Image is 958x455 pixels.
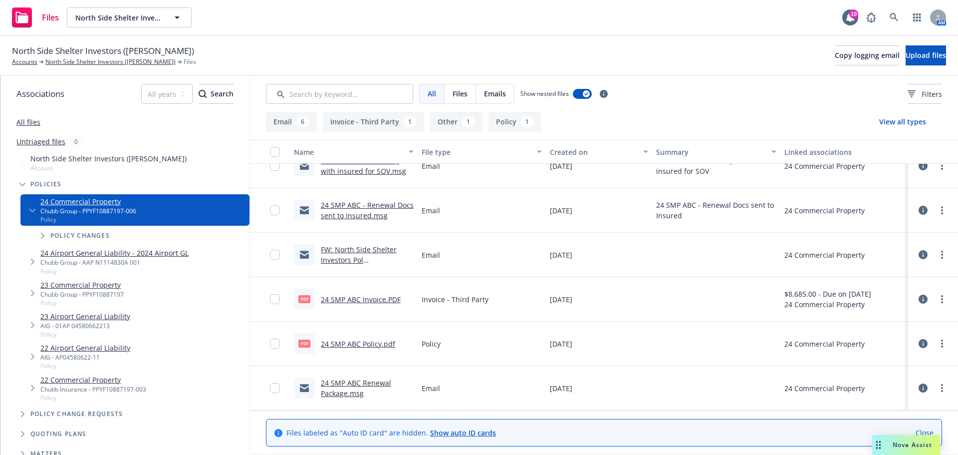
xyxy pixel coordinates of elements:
div: Created on [550,147,638,157]
span: [DATE] [550,250,572,260]
span: [DATE] [550,294,572,305]
span: Email [422,161,440,171]
a: 24 Airport General Liability - 2024 Airport GL [40,248,189,258]
a: Show auto ID cards [430,428,496,438]
div: Name [294,147,403,157]
button: Filters [908,84,942,104]
span: Invoice - Third Party [422,294,488,305]
span: Nova Assist [893,441,932,449]
div: Drag to move [872,435,885,455]
span: [DATE] [550,205,572,216]
button: View all types [863,112,942,132]
button: Policy [488,112,541,132]
a: Search [884,7,904,27]
div: 24 Commercial Property [784,299,871,310]
a: more [936,338,948,350]
span: Policy [40,215,136,224]
span: Emails [484,88,506,99]
span: Files [184,57,196,66]
span: Policy changes [50,233,110,239]
span: Policy [40,362,130,370]
span: Policy change requests [30,411,123,417]
div: 24 Commercial Property [784,383,865,394]
a: Accounts [12,57,37,66]
span: Files labeled as "Auto ID card" are hidden. [286,428,496,438]
a: Close [916,428,934,438]
span: Policy [40,267,189,276]
span: Policy [40,299,124,307]
button: Other [430,112,482,132]
a: Report a Bug [861,7,881,27]
span: [DATE] [550,161,572,171]
input: Search by keyword... [266,84,413,104]
span: Show nested files [520,89,569,98]
span: 24 SMP ABC - Renewal Docs sent to Insured [656,200,776,221]
div: Chubb Group - PPYF10887197 [40,290,124,299]
div: 1 [520,116,534,127]
a: 22 Airport General Liability [40,343,130,353]
button: Invoice - Third Party [323,112,424,132]
div: 1 [462,116,475,127]
span: Filters [922,89,942,99]
span: North Side Shelter Investors ([PERSON_NAME]) [30,153,187,164]
a: 23 Airport General Liability [40,311,130,322]
span: Filters [908,89,942,99]
span: Policy [422,339,441,349]
span: Policy [40,330,130,339]
a: 23 Commercial Property [40,280,124,290]
button: Upload files [906,45,946,65]
span: North Side Shelter Investors ([PERSON_NAME]) [12,44,194,57]
div: File type [422,147,530,157]
a: 24 SMP ABC Renewal Package.msg [321,378,391,398]
div: Chubb Insurance - PPYF10887197-003 [40,385,146,394]
span: [DATE] [550,339,572,349]
span: Account [30,164,187,172]
a: Files [8,3,63,31]
button: Summary [652,140,780,164]
a: FW: North Side Shelter Investors Pol #PPYF10887197-006 Term [DATE]-[DATE] [321,245,407,286]
div: Summary [656,147,765,157]
span: Email [422,383,440,394]
a: North Side Shelter Investors ([PERSON_NAME]) [45,57,176,66]
button: Email [266,112,317,132]
a: more [936,382,948,394]
span: Associations [16,87,64,100]
div: 0 [69,136,83,147]
span: Copy logging email [835,50,900,60]
a: All files [16,117,40,127]
input: Toggle Row Selected [270,161,280,171]
div: 10 [849,9,858,18]
div: 24 Commercial Property [784,205,865,216]
div: 24 Commercial Property [784,161,865,171]
button: Linked associations [780,140,908,164]
a: 24 SMP ABC - Renewal Docs sent to Insured.msg [321,200,414,220]
span: Quoting plans [30,431,87,437]
svg: Search [199,90,207,98]
div: Search [199,84,234,103]
input: Select all [270,147,280,157]
span: Policies [30,181,62,187]
span: Email [422,205,440,216]
input: Toggle Row Selected [270,383,280,393]
button: Created on [546,140,653,164]
div: AIG - AP04580622-11 [40,353,130,362]
div: $8,685.00 - Due on [DATE] [784,289,871,299]
span: Email [422,250,440,260]
input: Toggle Row Selected [270,339,280,349]
a: 24 SMP ABC Policy.pdf [321,339,395,349]
a: 22 Commercial Property [40,375,146,385]
span: North Side Shelter Investors ([PERSON_NAME]) [75,12,162,23]
a: Untriaged files [16,136,65,147]
a: 24 Commercial Property [40,196,136,207]
span: [DATE] [550,383,572,394]
div: Chubb Group - PPYF10887197-006 [40,207,136,215]
input: Toggle Row Selected [270,294,280,304]
div: 24 Commercial Property [784,339,865,349]
div: AIG - 01AP 04580662213 [40,322,130,330]
span: Upload files [906,50,946,60]
input: Toggle Row Selected [270,205,280,215]
span: pdf [298,340,310,347]
a: more [936,249,948,261]
button: SearchSearch [199,84,234,104]
a: Switch app [907,7,927,27]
